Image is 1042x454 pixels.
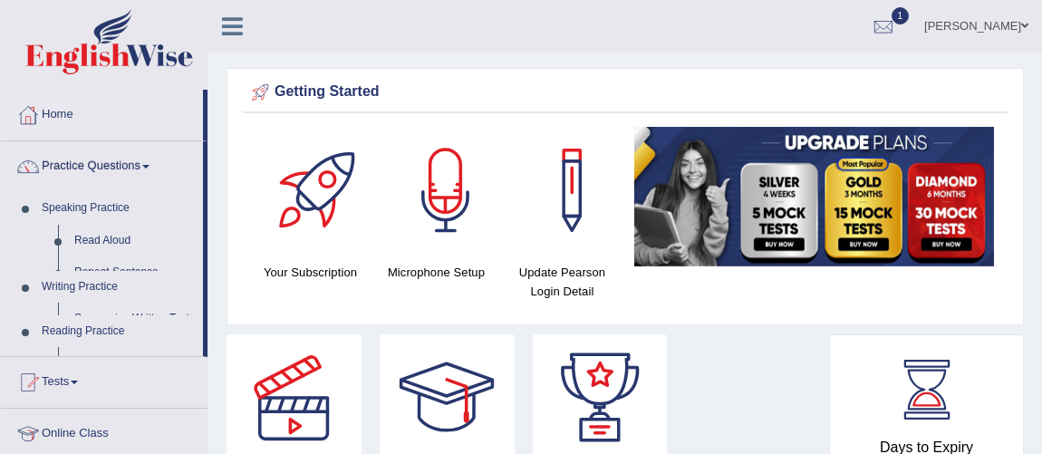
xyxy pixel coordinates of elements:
[1,357,207,402] a: Tests
[34,271,203,304] a: Writing Practice
[66,303,203,335] a: Summarize Written Text
[66,256,203,289] a: Repeat Sentence
[34,192,203,225] a: Speaking Practice
[634,127,994,266] img: small5.jpg
[66,347,203,395] a: Reading & Writing: Fill In The Blanks
[1,141,203,187] a: Practice Questions
[247,79,1003,106] div: Getting Started
[508,263,616,301] h4: Update Pearson Login Detail
[34,315,203,348] a: Reading Practice
[256,263,364,282] h4: Your Subscription
[892,7,910,24] span: 1
[1,90,203,135] a: Home
[382,263,490,282] h4: Microphone Setup
[66,225,203,257] a: Read Aloud
[1,409,207,454] a: Online Class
